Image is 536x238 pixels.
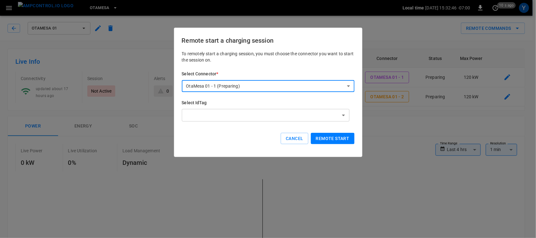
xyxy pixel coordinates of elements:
h6: Remote start a charging session [182,35,355,46]
button: Remote start [311,133,355,144]
p: To remotely start a charging session, you must choose the connector you want to start the session... [182,51,355,63]
button: Cancel [281,133,308,144]
h6: Select IdTag [182,100,355,106]
h6: Select Connector [182,71,355,78]
div: OtaMesa 01 - 1 (Preparing) [182,80,355,92]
